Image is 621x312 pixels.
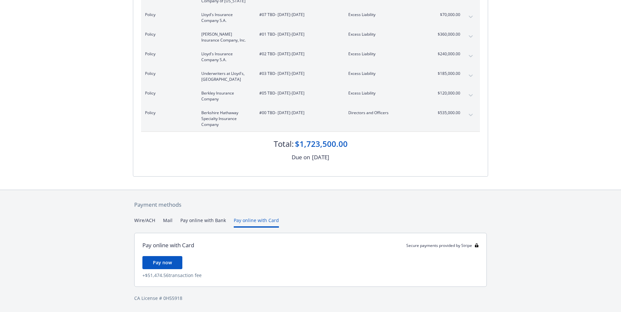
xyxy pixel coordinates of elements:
[436,31,460,37] span: $360,000.00
[201,110,249,128] span: Berkshire Hathaway Specialty Insurance Company
[201,71,249,82] span: Underwriters at Lloyd's, [GEOGRAPHIC_DATA]
[295,138,348,149] div: $1,723,500.00
[153,259,172,266] span: Pay now
[141,106,480,131] div: PolicyBerkshire Hathaway Specialty Insurance Company#00 TBD- [DATE]-[DATE]Directors and Officers$...
[201,90,249,102] span: Berkley Insurance Company
[348,31,425,37] span: Excess Liability
[348,51,425,57] span: Excess Liability
[145,71,191,77] span: Policy
[406,243,479,248] div: Secure payments provided by Stripe
[466,12,476,22] button: expand content
[466,31,476,42] button: expand content
[436,110,460,116] span: $535,000.00
[201,51,249,63] span: Lloyd's Insurance Company S.A.
[436,71,460,77] span: $185,000.00
[145,31,191,37] span: Policy
[145,110,191,116] span: Policy
[134,200,487,209] div: Payment methods
[466,110,476,120] button: expand content
[348,12,425,18] span: Excess Liability
[436,51,460,57] span: $240,000.00
[142,256,182,269] button: Pay now
[142,272,479,279] div: + $51,474.56 transaction fee
[145,12,191,18] span: Policy
[201,12,249,24] span: Lloyd's Insurance Company S.A.
[259,110,338,116] span: #00 TBD - [DATE]-[DATE]
[348,90,425,96] span: Excess Liability
[348,110,425,116] span: Directors and Officers
[141,47,480,67] div: PolicyLloyd's Insurance Company S.A.#02 TBD- [DATE]-[DATE]Excess Liability$240,000.00expand content
[466,71,476,81] button: expand content
[134,295,487,302] div: CA License # 0H55918
[180,217,226,228] button: Pay online with Bank
[259,71,338,77] span: #03 TBD - [DATE]-[DATE]
[141,86,480,106] div: PolicyBerkley Insurance Company#05 TBD- [DATE]-[DATE]Excess Liability$120,000.00expand content
[142,241,194,250] div: Pay online with Card
[348,71,425,77] span: Excess Liability
[141,8,480,27] div: PolicyLloyd's Insurance Company S.A.#07 TBD- [DATE]-[DATE]Excess Liability$70,000.00expand content
[141,27,480,47] div: Policy[PERSON_NAME] Insurance Company, Inc.#01 TBD- [DATE]-[DATE]Excess Liability$360,000.00expan...
[312,153,329,162] div: [DATE]
[145,51,191,57] span: Policy
[259,51,338,57] span: #02 TBD - [DATE]-[DATE]
[201,31,249,43] span: [PERSON_NAME] Insurance Company, Inc.
[259,31,338,37] span: #01 TBD - [DATE]-[DATE]
[292,153,310,162] div: Due on
[436,12,460,18] span: $70,000.00
[134,217,155,228] button: Wire/ACH
[163,217,173,228] button: Mail
[259,12,338,18] span: #07 TBD - [DATE]-[DATE]
[259,90,338,96] span: #05 TBD - [DATE]-[DATE]
[234,217,279,228] button: Pay online with Card
[436,90,460,96] span: $120,000.00
[145,90,191,96] span: Policy
[274,138,294,149] div: Total:
[141,67,480,86] div: PolicyUnderwriters at Lloyd's, [GEOGRAPHIC_DATA]#03 TBD- [DATE]-[DATE]Excess Liability$185,000.00...
[466,51,476,61] button: expand content
[466,90,476,101] button: expand content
